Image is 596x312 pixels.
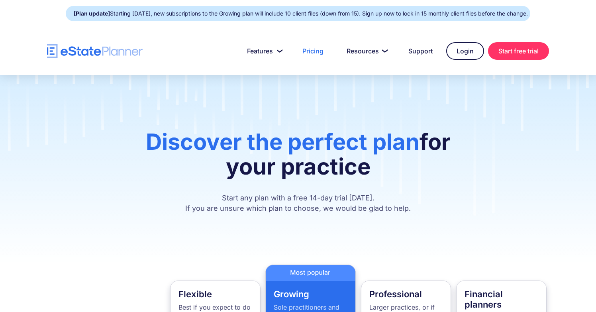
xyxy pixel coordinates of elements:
[446,42,484,60] a: Login
[74,10,110,17] strong: [Plan update]
[146,128,420,155] span: Discover the perfect plan
[369,289,443,299] h4: Professional
[178,289,252,299] h4: Flexible
[74,8,528,19] div: Starting [DATE], new subscriptions to the Growing plan will include 10 client files (down from 15...
[337,43,395,59] a: Resources
[131,130,465,187] h1: for your practice
[293,43,333,59] a: Pricing
[465,289,538,310] h4: Financial planners
[131,193,465,214] p: Start any plan with a free 14-day trial [DATE]. If you are unsure which plan to choose, we would ...
[237,43,289,59] a: Features
[274,289,347,299] h4: Growing
[47,44,143,58] a: home
[488,42,549,60] a: Start free trial
[399,43,442,59] a: Support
